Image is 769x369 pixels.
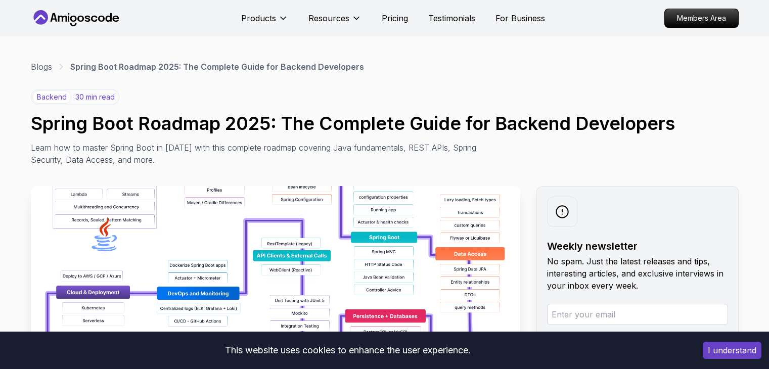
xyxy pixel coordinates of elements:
[8,339,688,361] div: This website uses cookies to enhance the user experience.
[664,9,739,28] a: Members Area
[31,142,484,166] p: Learn how to master Spring Boot in [DATE] with this complete roadmap covering Java fundamentals, ...
[241,12,276,24] p: Products
[308,12,361,32] button: Resources
[70,61,364,73] p: Spring Boot Roadmap 2025: The Complete Guide for Backend Developers
[547,255,728,292] p: No spam. Just the latest releases and tips, interesting articles, and exclusive interviews in you...
[75,92,115,102] p: 30 min read
[547,304,728,325] input: Enter your email
[703,342,761,359] button: Accept cookies
[308,12,349,24] p: Resources
[31,113,739,133] h1: Spring Boot Roadmap 2025: The Complete Guide for Backend Developers
[428,12,475,24] a: Testimonials
[382,12,408,24] a: Pricing
[665,9,738,27] p: Members Area
[32,90,71,104] p: backend
[495,12,545,24] a: For Business
[547,239,728,253] h2: Weekly newsletter
[31,61,52,73] a: Blogs
[241,12,288,32] button: Products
